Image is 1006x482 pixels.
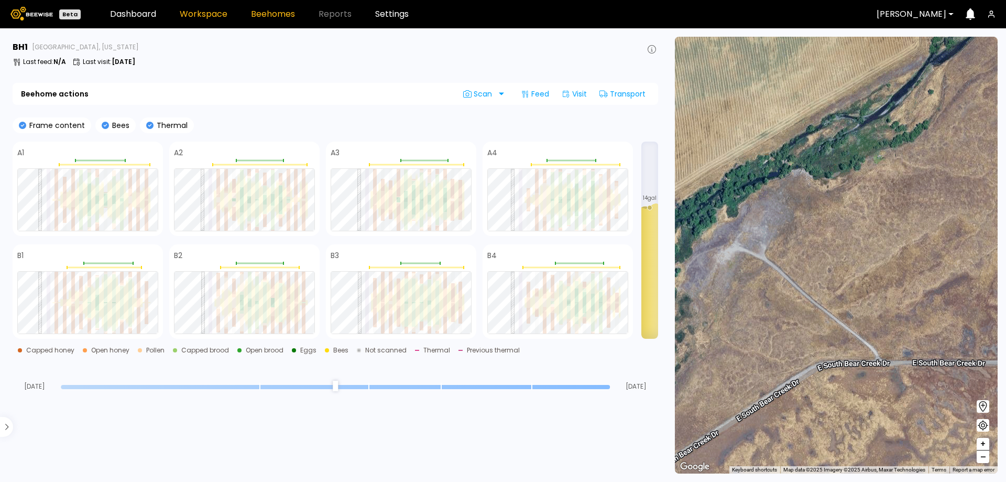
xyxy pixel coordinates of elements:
[557,85,591,102] div: Visit
[980,437,986,451] span: +
[932,467,946,473] a: Terms
[677,460,712,474] a: Open this area in Google Maps (opens a new window)
[13,43,28,51] h3: BH 1
[23,59,66,65] p: Last feed :
[53,57,66,66] b: N/A
[26,122,85,129] p: Frame content
[13,383,57,390] span: [DATE]
[91,347,129,354] div: Open honey
[251,10,295,18] a: Beehomes
[487,252,497,259] h4: B4
[17,252,24,259] h4: B1
[463,90,496,98] span: Scan
[614,383,658,390] span: [DATE]
[83,59,135,65] p: Last visit :
[467,347,520,354] div: Previous thermal
[154,122,188,129] p: Thermal
[109,122,129,129] p: Bees
[331,149,340,156] h4: A3
[333,347,348,354] div: Bees
[365,347,407,354] div: Not scanned
[17,149,24,156] h4: A1
[59,9,81,19] div: Beta
[953,467,994,473] a: Report a map error
[26,347,74,354] div: Capped honey
[110,10,156,18] a: Dashboard
[643,196,657,201] span: 14 gal
[980,451,986,464] span: –
[487,149,497,156] h4: A4
[300,347,316,354] div: Eggs
[783,467,925,473] span: Map data ©2025 Imagery ©2025 Airbus, Maxar Technologies
[181,347,229,354] div: Capped brood
[174,252,182,259] h4: B2
[732,466,777,474] button: Keyboard shortcuts
[331,252,339,259] h4: B3
[174,149,183,156] h4: A2
[517,85,553,102] div: Feed
[180,10,227,18] a: Workspace
[246,347,283,354] div: Open brood
[32,44,139,50] span: [GEOGRAPHIC_DATA], [US_STATE]
[112,57,135,66] b: [DATE]
[977,438,989,451] button: +
[21,90,89,98] b: Beehome actions
[319,10,352,18] span: Reports
[677,460,712,474] img: Google
[375,10,409,18] a: Settings
[10,7,53,20] img: Beewise logo
[423,347,450,354] div: Thermal
[146,347,165,354] div: Pollen
[595,85,650,102] div: Transport
[977,451,989,463] button: –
